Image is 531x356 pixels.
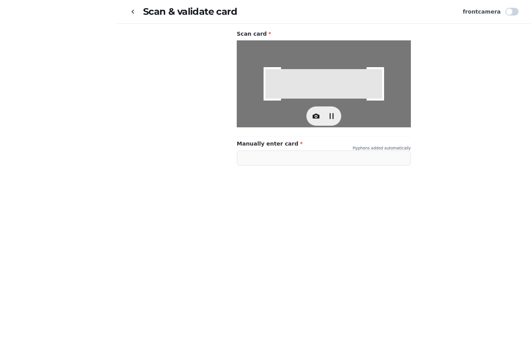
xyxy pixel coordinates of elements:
[353,146,411,150] div: Hyphens added automatically
[237,30,271,38] label: Scan card
[237,140,303,148] label: Manually enter card
[129,4,143,19] a: go-back
[463,8,501,16] label: front camera
[143,4,237,19] h2: Scan & validate card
